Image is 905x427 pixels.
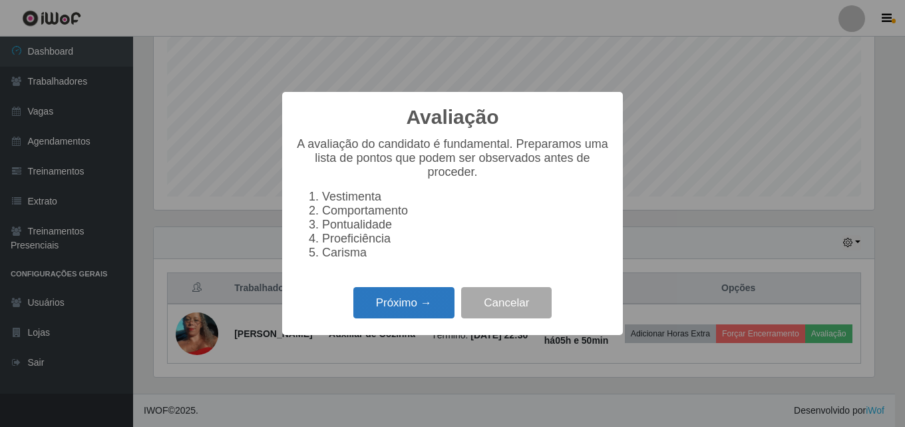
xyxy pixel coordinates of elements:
[322,246,610,260] li: Carisma
[322,232,610,246] li: Proeficiência
[322,218,610,232] li: Pontualidade
[353,287,454,318] button: Próximo →
[322,204,610,218] li: Comportamento
[322,190,610,204] li: Vestimenta
[461,287,552,318] button: Cancelar
[295,137,610,179] p: A avaliação do candidato é fundamental. Preparamos uma lista de pontos que podem ser observados a...
[407,105,499,129] h2: Avaliação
